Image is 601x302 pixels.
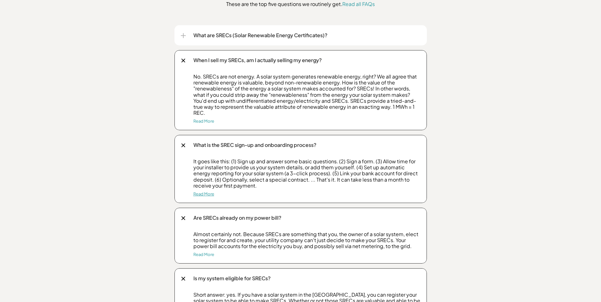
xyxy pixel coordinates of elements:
[193,56,421,64] p: When I sell my SRECs, am I actually selling my energy?
[193,158,421,189] p: It goes like this: (1) Sign up and answer some basic questions. (2) Sign a form. (3) Allow time f...
[342,1,375,7] a: Read all FAQs
[193,32,421,39] p: What are SRECs (Solar Renewable Energy Certificates)?
[193,141,421,149] p: What is the SREC sign-up and onboarding process?
[193,214,421,222] p: Are SRECs already on my power bill?
[193,119,214,124] a: Read More
[193,231,421,249] p: Almost certainly not. Because SRECs are something that you, the owner of a solar system, elect to...
[193,191,214,196] a: Read More
[193,73,421,116] p: No. SRECs are not energy. A solar system generates renewable energy, right? We all agree that ren...
[193,275,421,282] p: Is my system eligible for SRECs?
[193,252,214,257] a: Read More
